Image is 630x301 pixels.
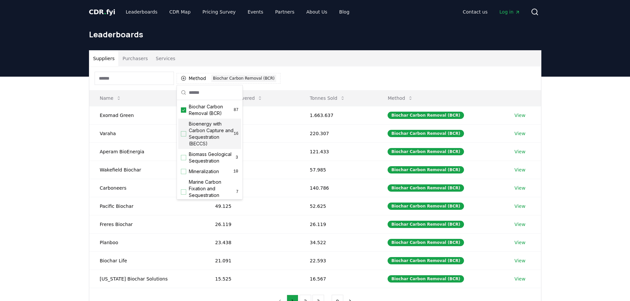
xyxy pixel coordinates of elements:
[89,29,541,40] h1: Leaderboards
[89,270,205,288] td: [US_STATE] Biochar Solutions
[299,233,377,251] td: 34.522
[89,251,205,270] td: Biochar Life
[388,239,464,246] div: Biochar Carbon Removal (BCR)
[515,185,525,191] a: View
[234,131,238,136] span: 16
[205,124,299,142] td: 104.974
[189,103,234,117] span: Biochar Carbon Removal (BCR)
[152,51,179,66] button: Services
[515,257,525,264] a: View
[164,6,196,18] a: CDR Map
[205,161,299,179] td: 57.977
[95,92,127,105] button: Name
[205,179,299,197] td: 54.736
[388,130,464,137] div: Biochar Carbon Removal (BCR)
[236,189,238,195] span: 7
[104,8,106,16] span: .
[457,6,525,18] nav: Main
[177,73,281,84] button: MethodBiochar Carbon Removal (BCR)
[305,92,351,105] button: Tonnes Sold
[89,233,205,251] td: Planboo
[197,6,241,18] a: Pricing Survey
[242,6,269,18] a: Events
[299,215,377,233] td: 26.119
[457,6,493,18] a: Contact us
[211,75,276,82] div: Biochar Carbon Removal (BCR)
[189,151,235,164] span: Biomass Geological Sequestration
[301,6,332,18] a: About Us
[89,8,115,16] span: CDR fyi
[89,106,205,124] td: Exomad Green
[205,251,299,270] td: 21.091
[515,112,525,119] a: View
[388,203,464,210] div: Biochar Carbon Removal (BCR)
[205,142,299,161] td: 89.548
[388,166,464,173] div: Biochar Carbon Removal (BCR)
[388,257,464,264] div: Biochar Carbon Removal (BCR)
[388,112,464,119] div: Biochar Carbon Removal (BCR)
[299,197,377,215] td: 52.625
[515,221,525,228] a: View
[299,179,377,197] td: 140.786
[205,233,299,251] td: 23.438
[89,7,115,17] a: CDR.fyi
[299,142,377,161] td: 121.433
[205,106,299,124] td: 202.274
[118,51,152,66] button: Purchasers
[205,197,299,215] td: 49.125
[299,251,377,270] td: 22.593
[388,148,464,155] div: Biochar Carbon Removal (BCR)
[234,107,238,113] span: 87
[189,179,236,205] span: Marine Carbon Fixation and Sequestration (MCFS)
[205,215,299,233] td: 26.119
[515,167,525,173] a: View
[299,270,377,288] td: 16.567
[515,148,525,155] a: View
[515,239,525,246] a: View
[89,179,205,197] td: Carboneers
[515,203,525,209] a: View
[89,161,205,179] td: Wakefield Biochar
[205,270,299,288] td: 15.525
[189,121,234,147] span: Bioenergy with Carbon Capture and Sequestration (BECCS)
[189,168,219,175] span: Mineralization
[89,124,205,142] td: Varaha
[89,142,205,161] td: Aperam BioEnergia
[120,6,163,18] a: Leaderboards
[89,51,119,66] button: Suppliers
[515,130,525,137] a: View
[235,155,238,160] span: 3
[388,221,464,228] div: Biochar Carbon Removal (BCR)
[388,184,464,192] div: Biochar Carbon Removal (BCR)
[299,106,377,124] td: 1.663.637
[388,275,464,282] div: Biochar Carbon Removal (BCR)
[499,9,520,15] span: Log in
[89,215,205,233] td: Freres Biochar
[89,197,205,215] td: Pacific Biochar
[515,276,525,282] a: View
[270,6,300,18] a: Partners
[382,92,418,105] button: Method
[299,161,377,179] td: 57.985
[334,6,355,18] a: Blog
[233,169,238,174] span: 10
[494,6,525,18] a: Log in
[120,6,355,18] nav: Main
[299,124,377,142] td: 220.307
